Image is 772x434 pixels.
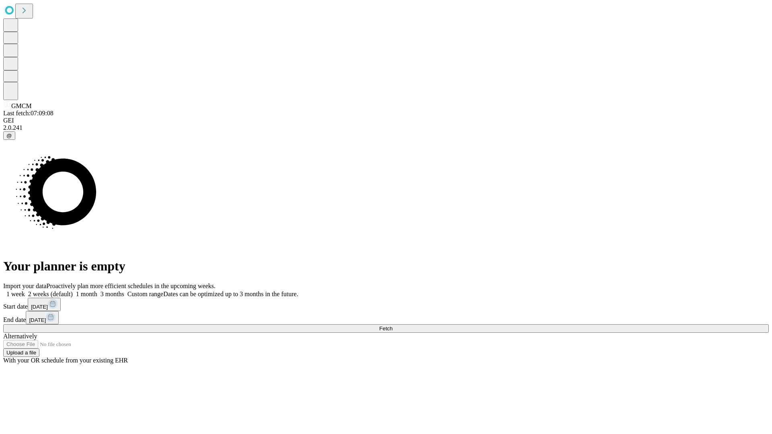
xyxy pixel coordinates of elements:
[379,325,392,332] span: Fetch
[3,348,39,357] button: Upload a file
[3,333,37,340] span: Alternatively
[3,110,53,117] span: Last fetch: 07:09:08
[3,298,769,311] div: Start date
[3,259,769,274] h1: Your planner is empty
[163,291,298,297] span: Dates can be optimized up to 3 months in the future.
[47,283,216,289] span: Proactively plan more efficient schedules in the upcoming weeks.
[3,324,769,333] button: Fetch
[6,133,12,139] span: @
[3,124,769,131] div: 2.0.241
[3,117,769,124] div: GEI
[3,131,15,140] button: @
[11,102,32,109] span: GMCM
[3,357,128,364] span: With your OR schedule from your existing EHR
[127,291,163,297] span: Custom range
[3,311,769,324] div: End date
[101,291,124,297] span: 3 months
[28,298,61,311] button: [DATE]
[28,291,73,297] span: 2 weeks (default)
[6,291,25,297] span: 1 week
[31,304,48,310] span: [DATE]
[26,311,59,324] button: [DATE]
[29,317,46,323] span: [DATE]
[76,291,97,297] span: 1 month
[3,283,47,289] span: Import your data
